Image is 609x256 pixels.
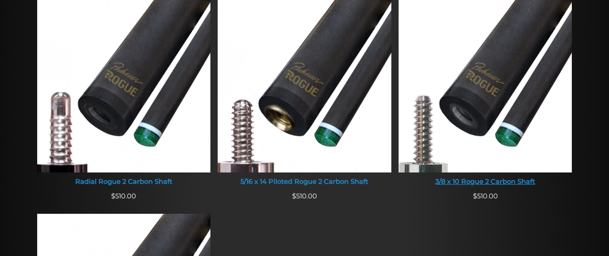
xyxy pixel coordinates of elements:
span: 510.00 [111,192,136,200]
span: $ [111,192,115,200]
div: Radial Rogue 2 Carbon Shaft [37,178,211,186]
span: $ [473,192,477,200]
span: $ [292,192,296,200]
div: 3/8 x 10 Rogue 2 Carbon Shaft [399,178,572,186]
span: 510.00 [292,192,317,200]
span: 510.00 [473,192,498,200]
div: 5/16 x 14 Piloted Rogue 2 Carbon Shaft [218,178,391,186]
